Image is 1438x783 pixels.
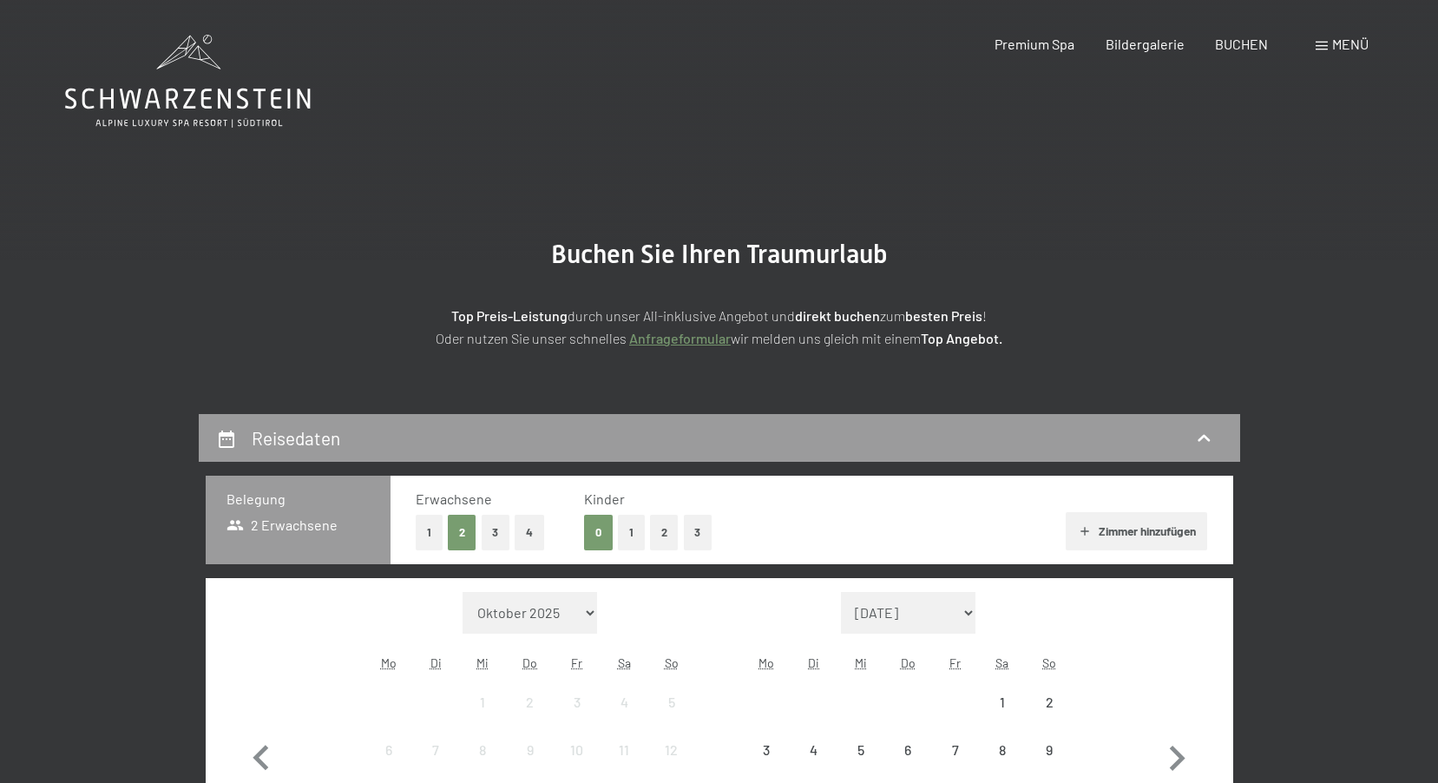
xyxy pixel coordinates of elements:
[554,727,601,773] div: Fri Oct 10 2025
[461,695,504,739] div: 1
[507,679,554,726] div: Thu Oct 02 2025
[522,655,537,670] abbr: Donnerstag
[1026,727,1073,773] div: Anreise nicht möglich
[758,655,774,670] abbr: Montag
[507,727,554,773] div: Anreise nicht möglich
[551,239,888,269] span: Buchen Sie Ihren Traumurlaub
[1332,36,1369,52] span: Menü
[412,727,459,773] div: Tue Oct 07 2025
[416,490,492,507] span: Erwachsene
[979,679,1026,726] div: Anreise nicht möglich
[795,307,880,324] strong: direkt buchen
[647,727,694,773] div: Anreise nicht möglich
[1215,36,1268,52] a: BUCHEN
[476,655,489,670] abbr: Mittwoch
[808,655,819,670] abbr: Dienstag
[931,727,978,773] div: Fri Nov 07 2025
[995,36,1074,52] a: Premium Spa
[618,515,645,550] button: 1
[743,727,790,773] div: Mon Nov 03 2025
[629,330,731,346] a: Anfrageformular
[584,515,613,550] button: 0
[1026,679,1073,726] div: Anreise nicht möglich
[252,427,340,449] h2: Reisedaten
[649,695,693,739] div: 5
[459,679,506,726] div: Wed Oct 01 2025
[650,515,679,550] button: 2
[365,727,412,773] div: Anreise nicht möglich
[979,727,1026,773] div: Sat Nov 08 2025
[1066,512,1207,550] button: Zimmer hinzufügen
[979,727,1026,773] div: Anreise nicht möglich
[647,679,694,726] div: Sun Oct 05 2025
[1026,679,1073,726] div: Sun Nov 02 2025
[227,490,370,509] h3: Belegung
[855,655,867,670] abbr: Mittwoch
[995,655,1008,670] abbr: Samstag
[227,516,338,535] span: 2 Erwachsene
[979,679,1026,726] div: Sat Nov 01 2025
[791,727,837,773] div: Anreise nicht möglich
[554,727,601,773] div: Anreise nicht möglich
[571,655,582,670] abbr: Freitag
[507,679,554,726] div: Anreise nicht möglich
[381,655,397,670] abbr: Montag
[509,695,552,739] div: 2
[430,655,442,670] abbr: Dienstag
[647,679,694,726] div: Anreise nicht möglich
[837,727,884,773] div: Wed Nov 05 2025
[459,727,506,773] div: Anreise nicht möglich
[601,727,647,773] div: Sat Oct 11 2025
[601,679,647,726] div: Sat Oct 04 2025
[647,727,694,773] div: Sun Oct 12 2025
[554,679,601,726] div: Anreise nicht möglich
[286,305,1153,349] p: durch unser All-inklusive Angebot und zum ! Oder nutzen Sie unser schnelles wir melden uns gleich...
[837,727,884,773] div: Anreise nicht möglich
[905,307,982,324] strong: besten Preis
[931,727,978,773] div: Anreise nicht möglich
[601,679,647,726] div: Anreise nicht möglich
[448,515,476,550] button: 2
[981,695,1024,739] div: 1
[584,490,625,507] span: Kinder
[1106,36,1185,52] a: Bildergalerie
[665,655,679,670] abbr: Sonntag
[901,655,916,670] abbr: Donnerstag
[601,727,647,773] div: Anreise nicht möglich
[482,515,510,550] button: 3
[507,727,554,773] div: Thu Oct 09 2025
[459,727,506,773] div: Wed Oct 08 2025
[451,307,568,324] strong: Top Preis-Leistung
[555,695,599,739] div: 3
[743,727,790,773] div: Anreise nicht möglich
[884,727,931,773] div: Anreise nicht möglich
[791,727,837,773] div: Tue Nov 04 2025
[365,727,412,773] div: Mon Oct 06 2025
[515,515,544,550] button: 4
[459,679,506,726] div: Anreise nicht möglich
[1042,655,1056,670] abbr: Sonntag
[921,330,1002,346] strong: Top Angebot.
[684,515,712,550] button: 3
[1026,727,1073,773] div: Sun Nov 09 2025
[554,679,601,726] div: Fri Oct 03 2025
[602,695,646,739] div: 4
[884,727,931,773] div: Thu Nov 06 2025
[412,727,459,773] div: Anreise nicht möglich
[618,655,631,670] abbr: Samstag
[949,655,961,670] abbr: Freitag
[1028,695,1071,739] div: 2
[416,515,443,550] button: 1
